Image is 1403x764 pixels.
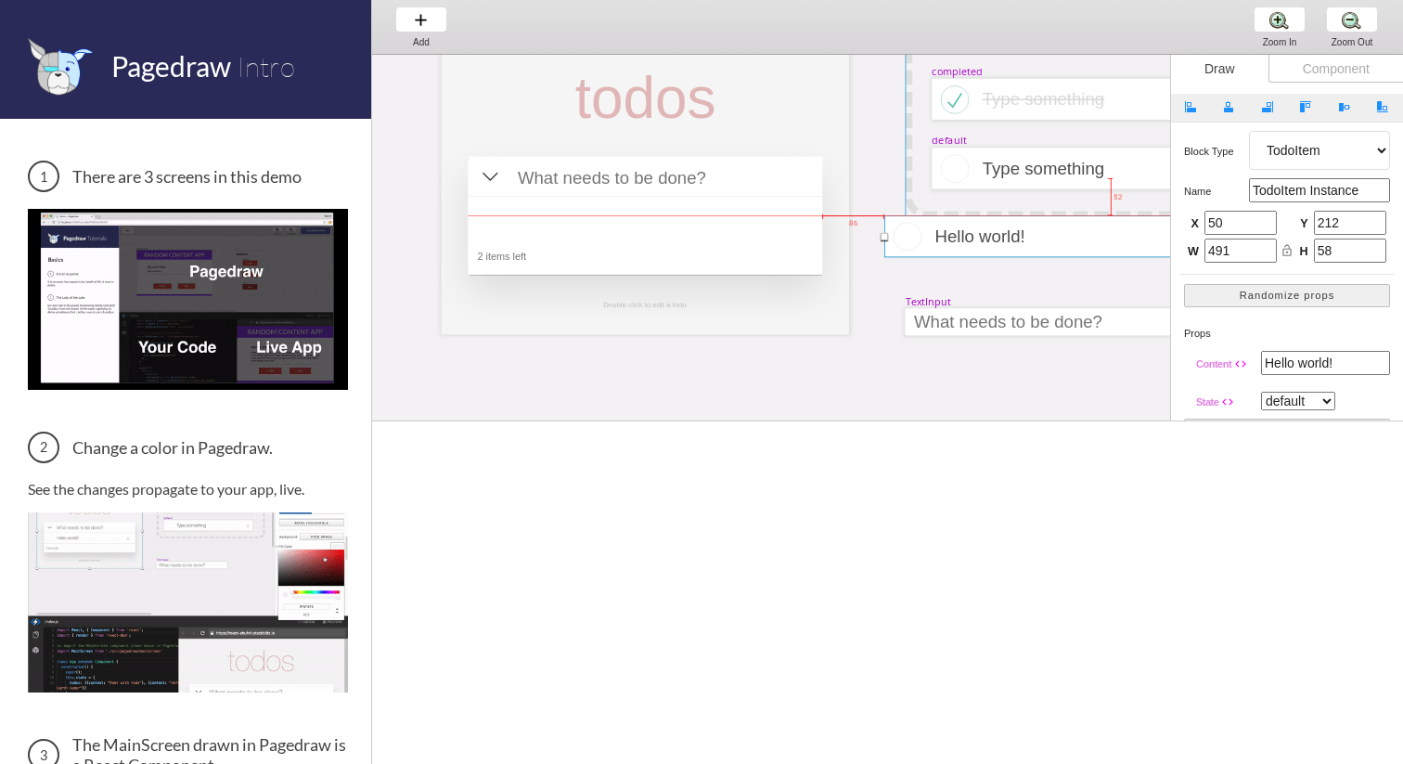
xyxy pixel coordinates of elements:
[1297,244,1308,261] span: H
[28,161,348,192] h3: There are 3 screens in this demo
[411,10,431,30] img: baseline-add-24px.svg
[932,134,966,148] div: default
[1297,216,1308,233] span: Y
[1244,37,1315,47] div: Zoom In
[1188,244,1199,261] span: W
[1188,216,1199,233] span: X
[1234,357,1247,370] i: code
[386,37,457,47] div: Add
[1184,146,1249,157] h5: Block type
[1268,55,1403,83] div: Component
[111,49,231,83] span: Pagedraw
[237,49,295,84] span: Intro
[1196,396,1218,408] span: State
[28,209,348,389] img: 3 screens
[1281,244,1294,257] i: lock_open
[28,480,348,498] p: See the changes propagate to your app, live.
[906,294,952,308] div: TextInput
[1342,10,1361,30] img: zoom-minus.png
[1171,55,1268,83] div: Draw
[1269,10,1289,30] img: zoom-plus.png
[28,512,348,693] img: Change a color in Pagedraw
[1184,186,1249,197] h5: name
[28,432,348,463] h3: Change a color in Pagedraw.
[1221,395,1234,408] i: code
[1317,37,1387,47] div: Zoom Out
[1196,358,1231,369] span: Content
[1111,189,1118,204] div: 52
[845,215,861,223] div: 86
[28,37,93,96] img: favicon.png
[1184,328,1390,339] h5: props
[1249,178,1390,202] input: TodoItem Instance
[932,64,983,78] div: completed
[1184,284,1390,307] button: Randomize props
